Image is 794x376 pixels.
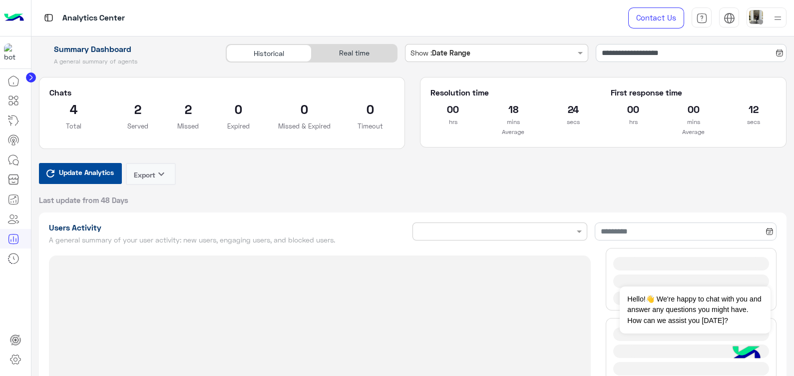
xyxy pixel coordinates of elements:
span: Hello!👋 We're happy to chat with you and answer any questions you might have. How can we assist y... [620,286,770,333]
h2: 00 [611,101,656,117]
h5: Chats [49,87,395,97]
p: secs [731,117,776,127]
h2: 0 [346,101,395,117]
h5: First response time [611,87,776,97]
img: hulul-logo.png [729,336,764,371]
h2: 00 [671,101,716,117]
h1: Summary Dashboard [39,44,215,54]
img: profile [772,12,784,24]
img: userImage [749,10,763,24]
p: Missed [177,121,199,131]
h2: 24 [551,101,596,117]
p: Expired [214,121,263,131]
button: Update Analytics [39,163,122,184]
p: Missed & Expired [278,121,331,131]
h2: 2 [113,101,162,117]
p: Analytics Center [62,11,125,25]
p: mins [671,117,716,127]
img: Logo [4,7,24,28]
p: Average [430,127,596,137]
p: Served [113,121,162,131]
img: 197426356791770 [4,43,22,61]
span: Update Analytics [56,165,116,179]
h2: 2 [177,101,199,117]
h2: 0 [278,101,331,117]
div: Real time [312,44,397,62]
i: keyboard_arrow_down [155,168,167,180]
h2: 12 [731,101,776,117]
p: secs [551,117,596,127]
img: tab [724,12,735,24]
h2: 0 [214,101,263,117]
img: tab [696,12,708,24]
h2: 4 [49,101,98,117]
span: Last update from 48 Days [39,195,128,205]
div: Historical [226,44,312,62]
p: Average [611,127,776,137]
p: Total [49,121,98,131]
h2: 00 [430,101,475,117]
a: tab [692,7,712,28]
img: tab [42,11,55,24]
button: Exportkeyboard_arrow_down [126,163,176,185]
h2: 18 [491,101,536,117]
p: Timeout [346,121,395,131]
h5: Resolution time [430,87,596,97]
p: hrs [430,117,475,127]
a: Contact Us [628,7,684,28]
h5: A general summary of agents [39,57,215,65]
p: hrs [611,117,656,127]
p: mins [491,117,536,127]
